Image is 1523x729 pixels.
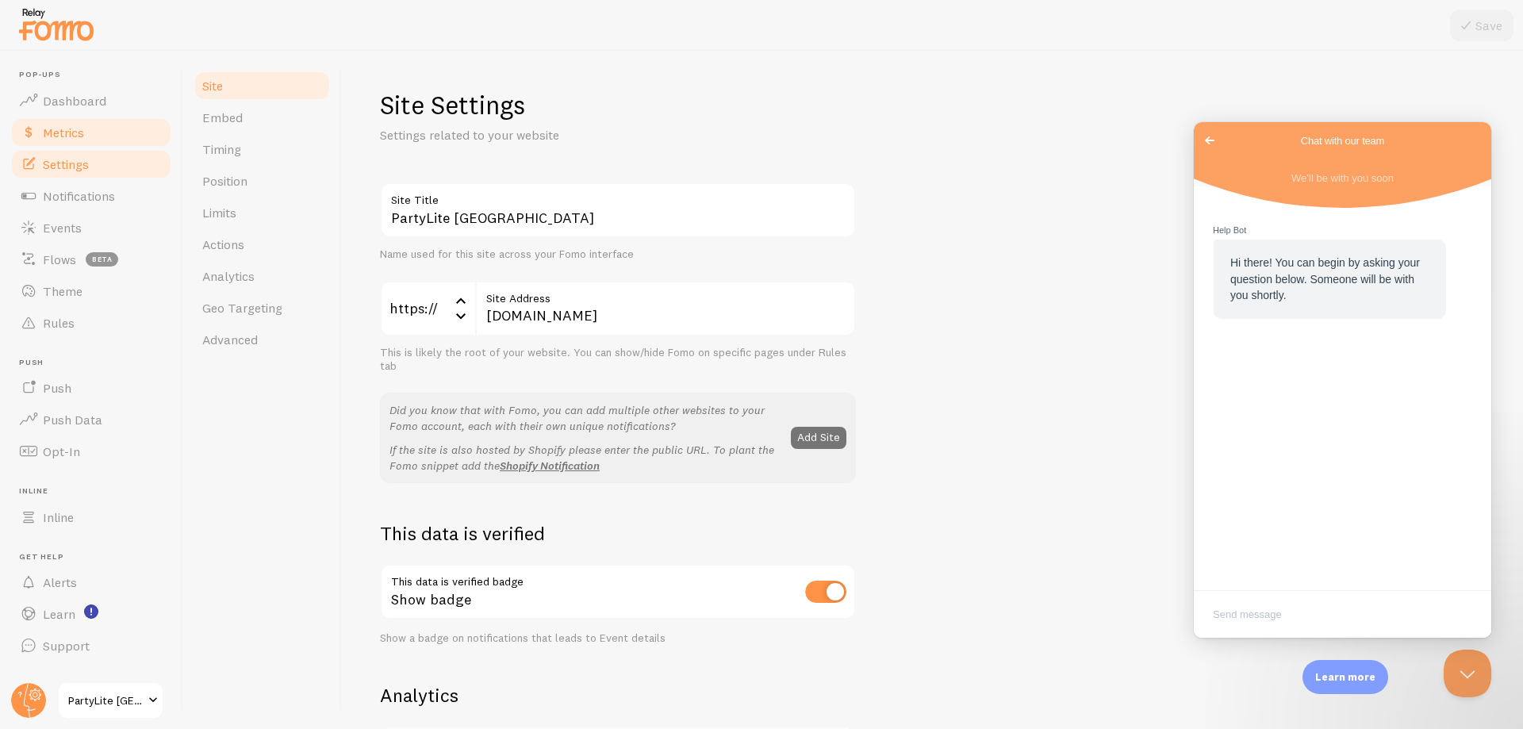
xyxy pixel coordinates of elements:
span: Theme [43,283,82,299]
label: Site Address [475,281,856,308]
a: Opt-In [10,435,173,467]
span: Inline [19,486,173,497]
span: Analytics [202,268,255,284]
span: Advanced [202,332,258,347]
div: https:// [380,281,475,336]
p: Learn more [1315,670,1375,685]
span: Limits [202,205,236,221]
a: Actions [193,228,332,260]
span: Go back [6,9,25,28]
h2: Analytics [380,683,856,708]
p: If the site is also hosted by Shopify please enter the public URL. To plant the Fomo snippet add the [389,442,781,474]
a: Site [193,70,332,102]
a: Dashboard [10,85,173,117]
span: Push [43,380,71,396]
a: Theme [10,275,173,307]
span: Flows [43,251,76,267]
p: Settings related to your website [380,126,761,144]
span: Actions [202,236,244,252]
a: Learn [10,598,173,630]
a: Inline [10,501,173,533]
a: Position [193,165,332,197]
a: Advanced [193,324,332,355]
a: Rules [10,307,173,339]
span: Position [202,173,247,189]
div: Chat message [19,101,278,197]
label: Site Title [380,182,856,209]
span: Timing [202,141,241,157]
span: Rules [43,315,75,331]
iframe: Help Scout Beacon - Close [1444,650,1491,697]
a: Settings [10,148,173,180]
input: myhonestcompany.com [475,281,856,336]
h2: This data is verified [380,521,856,546]
img: fomo-relay-logo-orange.svg [17,4,96,44]
iframe: Help Scout Beacon - Live Chat, Contact Form, and Knowledge Base [1194,122,1491,638]
a: Analytics [193,260,332,292]
span: Geo Targeting [202,300,282,316]
span: Get Help [19,552,173,562]
a: Notifications [10,180,173,212]
div: This is likely the root of your website. You can show/hide Fomo on specific pages under Rules tab [380,346,856,374]
h1: Site Settings [380,89,856,121]
span: Metrics [43,125,84,140]
span: Learn [43,606,75,622]
span: Opt-In [43,443,80,459]
p: Did you know that with Fomo, you can add multiple other websites to your Fomo account, each with ... [389,402,781,434]
span: Push [19,358,173,368]
span: Inline [43,509,74,525]
a: Alerts [10,566,173,598]
button: Add Site [791,427,846,449]
a: Events [10,212,173,244]
span: Events [43,220,82,236]
section: Live Chat [19,101,278,197]
span: Support [43,638,90,654]
a: Embed [193,102,332,133]
span: Settings [43,156,89,172]
div: Learn more [1302,660,1388,694]
a: Geo Targeting [193,292,332,324]
a: PartyLite [GEOGRAPHIC_DATA] [57,681,164,719]
span: We’ll be with you soon [98,50,200,62]
span: PartyLite [GEOGRAPHIC_DATA] [68,691,144,710]
a: Push Data [10,404,173,435]
span: Pop-ups [19,70,173,80]
div: Name used for this site across your Fomo interface [380,247,856,262]
span: Chat with our team [107,11,191,27]
span: beta [86,252,118,267]
a: Support [10,630,173,662]
span: Site [202,78,223,94]
a: Flows beta [10,244,173,275]
a: Push [10,372,173,404]
span: Alerts [43,574,77,590]
a: Shopify Notification [500,459,600,473]
span: Hi there! You can begin by asking your question below. Someone will be with you shortly. [36,134,226,179]
div: Show a badge on notifications that leads to Event details [380,631,856,646]
svg: <p>Watch New Feature Tutorials!</p> [84,604,98,619]
span: Dashboard [43,93,106,109]
div: Show badge [380,564,856,622]
a: Metrics [10,117,173,148]
span: Push Data [43,412,102,428]
span: Notifications [43,188,115,204]
span: Embed [202,109,243,125]
span: Help Bot [19,101,278,116]
a: Timing [193,133,332,165]
a: Limits [193,197,332,228]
